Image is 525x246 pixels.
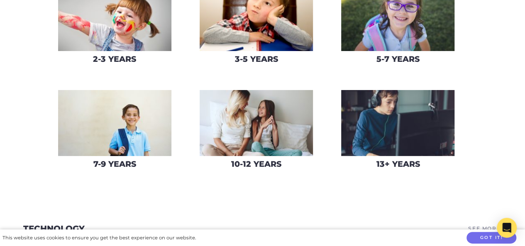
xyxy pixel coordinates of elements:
[93,159,136,169] h3: 7-9 Years
[199,90,313,175] a: 10-12 Years
[2,234,196,242] div: This website uses cookies to ensure you get the best experience on our website.
[93,54,136,64] h3: 2-3 Years
[23,224,85,234] a: Technology
[58,90,171,156] img: iStock-902391140_super-275x160.jpg
[376,159,420,169] h3: 13+ Years
[341,90,454,156] img: AdobeStock_181370851-275x160.jpeg
[341,90,455,175] a: 13+ Years
[497,218,517,238] div: Open Intercom Messenger
[376,54,420,64] h3: 5-7 Years
[466,232,516,244] button: Got it!
[235,54,278,64] h3: 3-5 Years
[58,90,172,175] a: 7-9 Years
[231,159,281,169] h3: 10-12 Years
[200,90,313,156] img: AdobeStock_108431310-275x160.jpeg
[467,223,502,234] a: See More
